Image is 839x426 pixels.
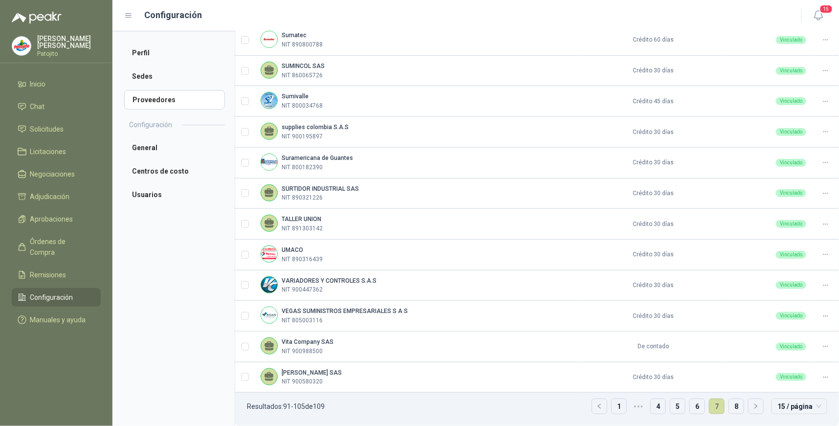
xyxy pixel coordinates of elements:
td: Crédito 30 días [581,301,726,332]
b: supplies colombia S.A.S [282,124,349,131]
span: right [753,404,759,409]
div: Vinculado [776,128,806,136]
b: VEGAS SUMINISTROS EMPRESARIALES S A S [282,308,408,314]
a: Inicio [12,75,101,93]
span: Chat [30,101,45,112]
p: Resultados: 91 - 105 de 109 [247,403,325,410]
div: Vinculado [776,189,806,197]
b: Sumivalle [282,93,309,100]
td: Crédito 30 días [581,148,726,179]
li: 5 [670,399,685,414]
td: Crédito 30 días [581,179,726,209]
div: Vinculado [776,281,806,289]
b: SUMINCOL SAS [282,63,325,69]
img: Company Logo [261,154,277,170]
span: 15 [819,4,833,14]
p: NIT 900447362 [282,285,323,294]
img: Company Logo [261,31,277,47]
img: Company Logo [12,37,31,55]
a: Centros de costo [124,161,225,181]
td: Crédito 30 días [581,240,726,270]
img: Company Logo [261,277,277,293]
div: Vinculado [776,312,806,320]
b: VARIADORES Y CONTROLES S.A.S [282,277,376,284]
b: SURTIDOR INDUSTRIAL SAS [282,185,359,192]
p: NIT 900988500 [282,347,323,356]
h1: Configuración [145,8,202,22]
div: Vinculado [776,67,806,75]
a: Solicitudes [12,120,101,138]
a: Adjudicación [12,187,101,206]
img: Company Logo [261,246,277,262]
span: 15 / página [777,399,821,414]
span: Órdenes de Compra [30,236,91,258]
h2: Configuración [129,119,172,130]
p: Patojito [37,51,101,57]
li: Página anterior [592,399,607,414]
div: Vinculado [776,220,806,228]
td: Crédito 45 días [581,86,726,117]
p: NIT 860065726 [282,71,323,80]
div: Vinculado [776,343,806,351]
a: Sedes [124,67,225,86]
a: 5 [670,399,685,414]
li: 4 [650,399,666,414]
td: Crédito 30 días [581,117,726,148]
a: Aprobaciones [12,210,101,228]
li: Página siguiente [748,399,764,414]
p: [PERSON_NAME] [PERSON_NAME] [37,35,101,49]
td: De contado [581,332,726,362]
span: ••• [631,399,646,414]
li: 6 [689,399,705,414]
a: Órdenes de Compra [12,232,101,262]
a: Configuración [12,288,101,307]
span: Adjudicación [30,191,70,202]
p: NIT 800182390 [282,163,323,172]
span: Negociaciones [30,169,75,179]
span: Solicitudes [30,124,64,135]
span: Licitaciones [30,146,66,157]
div: Vinculado [776,251,806,259]
img: Logo peakr [12,12,62,23]
td: Crédito 30 días [581,209,726,240]
p: NIT 890800788 [282,40,323,49]
a: Proveedores [124,90,225,110]
a: Remisiones [12,266,101,284]
a: 7 [709,399,724,414]
p: NIT 890321226 [282,193,323,202]
a: Usuarios [124,185,225,204]
a: Perfil [124,43,225,63]
p: NIT 900580320 [282,377,323,386]
td: Crédito 30 días [581,362,726,393]
a: General [124,138,225,157]
b: UMACO [282,247,303,253]
img: Company Logo [261,307,277,323]
button: left [592,399,607,414]
a: Chat [12,97,101,116]
span: Manuales y ayuda [30,314,86,325]
p: NIT 805003116 [282,316,323,325]
a: Licitaciones [12,142,101,161]
img: Company Logo [261,92,277,109]
a: 4 [651,399,665,414]
button: 15 [810,7,827,24]
span: Inicio [30,79,46,90]
td: Crédito 30 días [581,270,726,301]
div: Vinculado [776,97,806,105]
span: left [596,404,602,409]
td: Crédito 60 días [581,25,726,56]
p: NIT 900195897 [282,132,323,141]
td: Crédito 30 días [581,56,726,87]
p: NIT 891303142 [282,224,323,233]
b: Vita Company SAS [282,338,333,345]
b: Sumatec [282,32,307,39]
button: right [749,399,763,414]
a: Negociaciones [12,165,101,183]
div: Vinculado [776,373,806,381]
